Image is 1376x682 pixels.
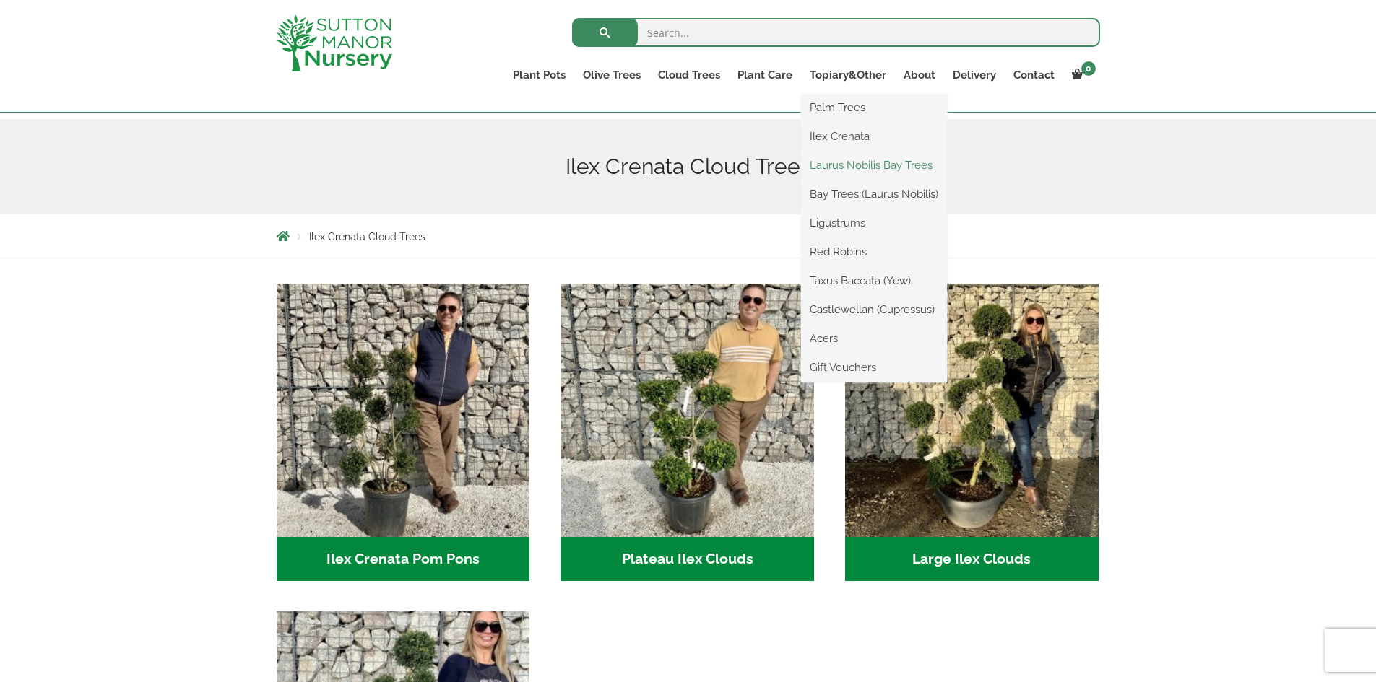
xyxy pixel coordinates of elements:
a: Bay Trees (Laurus Nobilis) [801,183,947,205]
a: Acers [801,328,947,349]
a: Laurus Nobilis Bay Trees [801,154,947,176]
span: 0 [1081,61,1096,76]
a: Visit product category Ilex Crenata Pom Pons [277,284,530,581]
input: Search... [572,18,1100,47]
h2: Ilex Crenata Pom Pons [277,537,530,582]
a: Castlewellan (Cupressus) [801,299,947,320]
a: Visit product category Plateau Ilex Clouds [561,284,814,581]
a: Topiary&Other [801,65,895,85]
a: Cloud Trees [649,65,729,85]
a: Gift Vouchers [801,357,947,378]
a: Ilex Crenata [801,126,947,147]
img: Plateau Ilex Clouds [561,284,814,537]
img: Large Ilex Clouds [845,284,1099,537]
a: Plant Pots [504,65,574,85]
a: Taxus Baccata (Yew) [801,270,947,292]
h1: Ilex Crenata Cloud Trees [277,154,1100,180]
a: Delivery [944,65,1005,85]
a: Palm Trees [801,97,947,118]
a: About [895,65,944,85]
a: Plant Care [729,65,801,85]
h2: Plateau Ilex Clouds [561,537,814,582]
a: Contact [1005,65,1063,85]
nav: Breadcrumbs [277,230,1100,242]
a: Olive Trees [574,65,649,85]
h2: Large Ilex Clouds [845,537,1099,582]
a: 0 [1063,65,1100,85]
a: Ligustrums [801,212,947,234]
span: Ilex Crenata Cloud Trees [309,231,425,242]
img: Ilex Crenata Pom Pons [277,284,530,537]
a: Red Robins [801,241,947,263]
img: logo [277,14,392,71]
a: Visit product category Large Ilex Clouds [845,284,1099,581]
